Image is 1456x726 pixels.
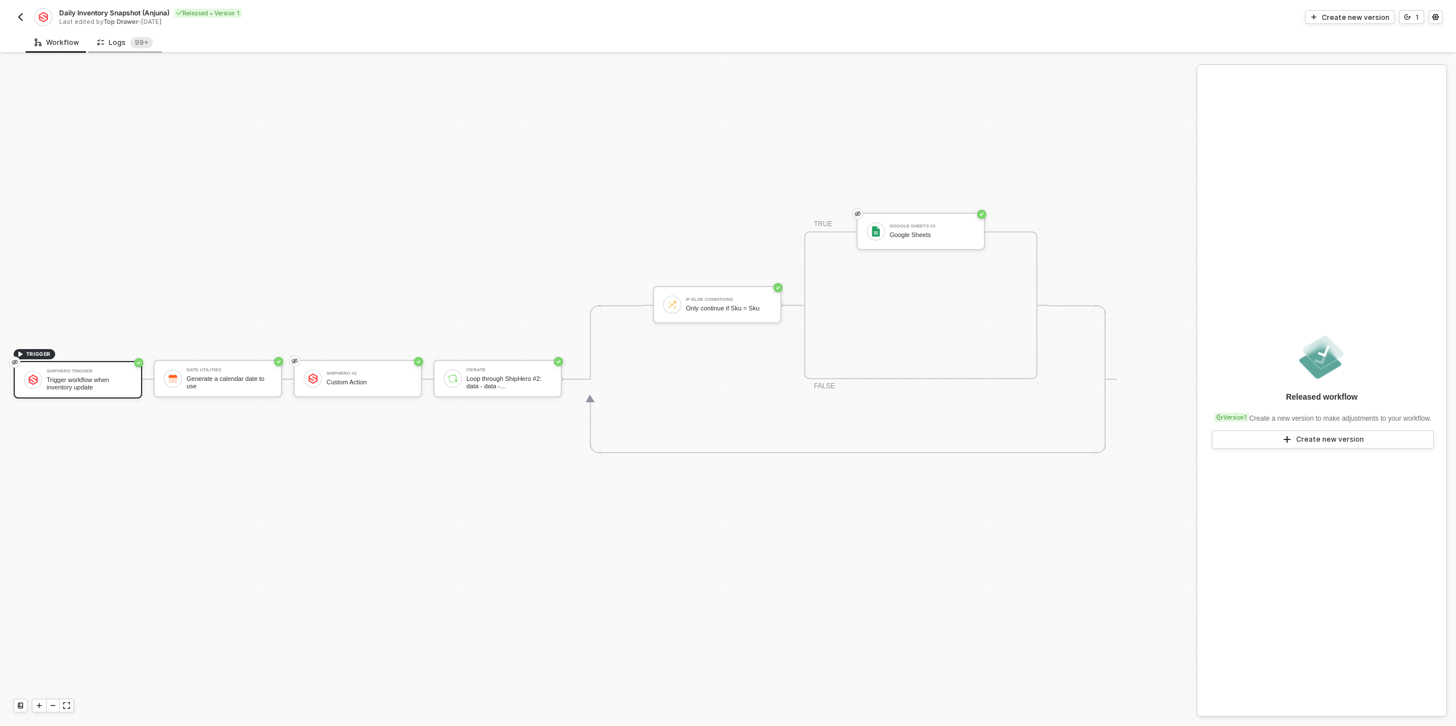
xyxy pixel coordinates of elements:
[308,374,318,384] img: icon
[977,210,986,219] span: icon-success-page
[1286,391,1358,403] div: Released workflow
[11,358,18,367] span: eye-invisible
[414,357,423,366] span: icon-success-page
[326,379,412,386] div: Custom Action
[686,297,771,302] div: If-Else Conditions
[466,375,552,389] div: Loop through ShipHero #2: data - data - inventory_changes - data - Edges
[1399,10,1424,24] button: 1
[16,13,25,22] img: back
[448,374,458,384] img: icon
[59,18,727,26] div: Last edited by - [DATE]
[686,305,771,312] div: Only continue if Sku = Sku
[47,376,132,391] div: Trigger workflow when inventory update
[890,231,975,239] div: Google Sheets
[187,375,272,389] div: Generate a calendar date to use
[28,375,38,385] img: icon
[130,37,153,48] sup: 267
[1296,435,1364,444] div: Create new version
[174,9,242,18] div: Released • Version 1
[890,224,975,229] div: Google Sheets #3
[14,10,27,24] button: back
[274,357,283,366] span: icon-success-page
[871,226,881,237] img: icon
[47,369,132,374] div: ShipHero Trigger
[1217,414,1223,421] span: icon-versioning
[49,702,56,709] span: icon-minus
[1305,10,1395,24] button: Create new version
[1212,430,1434,449] button: Create new version
[63,702,70,709] span: icon-expand
[26,350,51,359] span: TRIGGER
[554,357,563,366] span: icon-success-page
[1432,14,1439,20] span: icon-settings
[1297,332,1347,382] img: released.png
[97,37,153,48] div: Logs
[291,356,298,366] span: eye-invisible
[104,18,138,26] span: Top Drawer
[134,358,143,367] span: icon-success-page
[36,702,43,709] span: icon-play
[1214,413,1249,422] div: Version 1
[1212,407,1431,424] div: Create a new version to make adjustments to your workflow.
[854,209,861,218] span: eye-invisible
[35,38,79,47] div: Workflow
[168,374,178,384] img: icon
[667,300,677,310] img: icon
[38,12,48,22] img: integration-icon
[1404,14,1411,20] span: icon-versioning
[17,351,24,358] span: icon-play
[814,219,833,230] div: TRUE
[1310,14,1317,20] span: icon-play
[187,368,272,372] div: Date Utilities
[1283,435,1292,444] span: icon-play
[1322,13,1389,22] div: Create new version
[326,371,412,376] div: ShipHero #2
[814,381,835,392] div: FALSE
[1416,13,1419,22] div: 1
[59,8,169,18] span: Daily Inventory Snapshot (Anjuna)
[773,283,783,292] span: icon-success-page
[466,368,552,372] div: Iterate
